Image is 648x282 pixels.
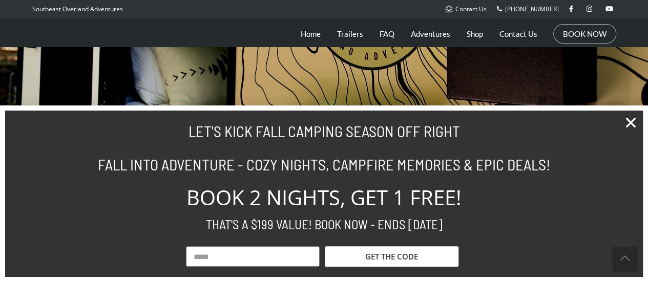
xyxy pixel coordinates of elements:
span: GET THE CODE [365,253,418,261]
a: [PHONE_NUMBER] [497,5,559,13]
a: Home [301,21,321,47]
a: Close [624,116,638,129]
span: [PHONE_NUMBER] [505,5,559,13]
span: Contact Us [455,5,487,13]
h2: THAT'S A $199 VALUE! BOOK NOW - ENDS [DATE] [37,218,611,231]
a: Contact Us [446,5,487,13]
a: BOOK NOW [563,29,607,39]
h2: FALL INTO ADVENTURE - COZY NIGHTS, CAMPFIRE MEMORIES & EPIC DEALS! [37,157,611,172]
button: GET THE CODE [325,246,458,267]
a: Shop [467,21,483,47]
a: Trailers [337,21,363,47]
a: FAQ [380,21,394,47]
p: Southeast Overland Adventures [32,3,123,16]
h2: LET'S KICK FALL CAMPING SEASON OFF RIGHT [37,123,611,139]
a: Contact Us [499,21,537,47]
h2: BOOK 2 NIGHTS, GET 1 FREE! [37,187,611,208]
a: Adventures [411,21,450,47]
